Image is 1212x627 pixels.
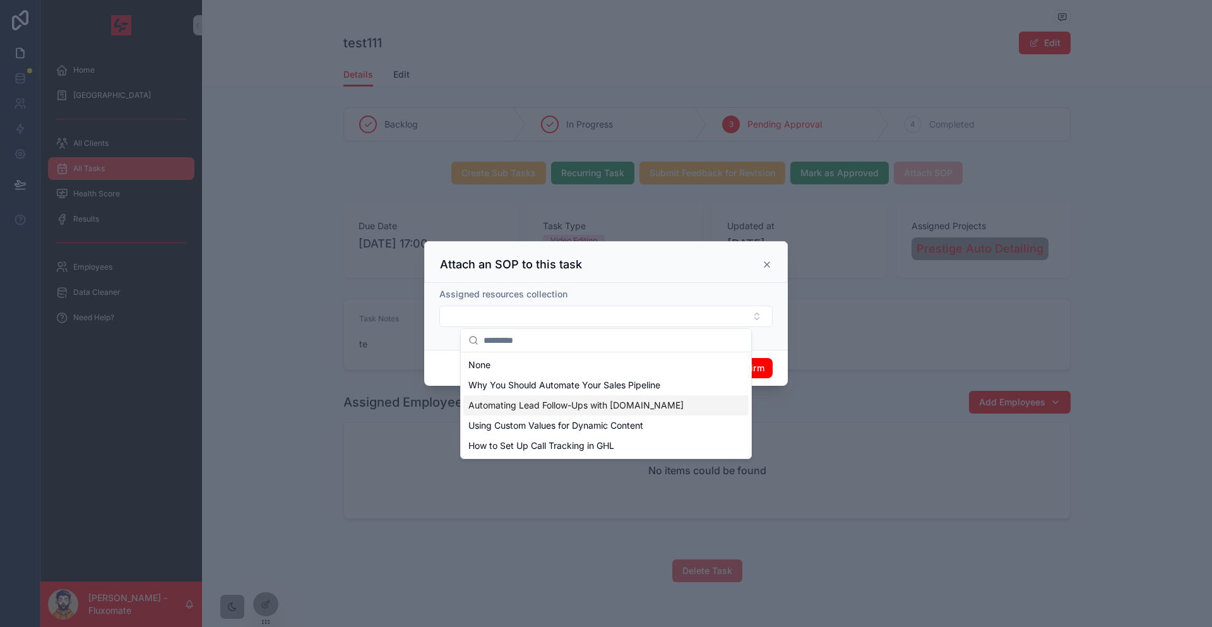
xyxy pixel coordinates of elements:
[468,399,684,412] span: Automating Lead Follow-Ups with [DOMAIN_NAME]
[468,439,614,452] span: How to Set Up Call Tracking in GHL
[461,352,751,458] div: Suggestions
[439,289,567,299] span: Assigned resources collection
[439,306,773,327] button: Select Button
[468,419,643,432] span: Using Custom Values for Dynamic Content
[463,355,749,375] div: None
[468,379,660,391] span: Why You Should Automate Your Sales Pipeline
[440,257,582,272] h3: Attach an SOP to this task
